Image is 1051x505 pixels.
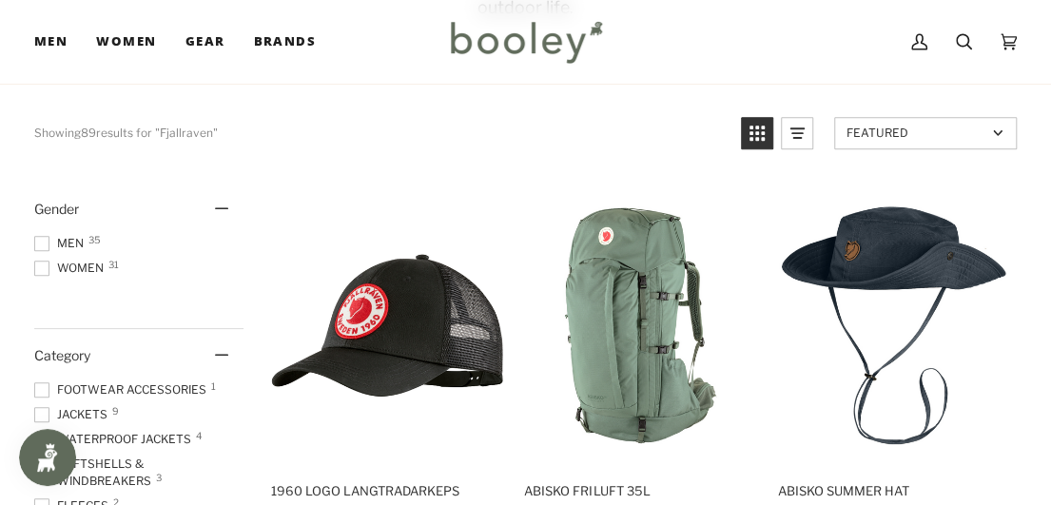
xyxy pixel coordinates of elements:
span: Men [34,32,68,51]
img: Fjallraven Abisko Friluft 35L Patina Green - Booley Galway [521,206,759,444]
a: Sort options [834,117,1017,149]
span: Jackets [34,406,113,423]
span: Featured [847,126,986,140]
span: Softshells & Windbreakers [34,456,243,490]
span: 9 [112,406,119,416]
span: Gear [185,32,225,51]
a: View list mode [781,117,813,149]
span: Waterproof Jackets [34,431,197,448]
img: Fjallraven 1960 Logo Langtradarkeps Black - Booley Galway [268,206,506,444]
span: 3 [156,473,162,482]
span: Category [34,347,90,363]
div: Showing results for "Fjallraven" [34,117,727,149]
span: Women [34,260,109,277]
span: 1960 Logo Langtradarkeps [271,482,503,499]
span: 4 [196,431,202,440]
span: Women [96,32,156,51]
span: Brands [253,32,316,51]
span: 35 [88,235,101,244]
img: Booley [442,14,609,69]
span: Footwear Accessories [34,381,212,398]
a: View grid mode [741,117,773,149]
img: Fjallraven Abisko Summer Hat Dark Navy - Booley Galway [774,206,1012,444]
span: Men [34,235,89,252]
iframe: Button to open loyalty program pop-up [19,429,76,486]
span: Gender [34,201,79,217]
span: Abisko Summer Hat [777,482,1009,499]
span: 31 [108,260,119,269]
span: 1 [211,381,216,391]
span: Abisko Friluft 35L [524,482,756,499]
b: 89 [81,126,96,140]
